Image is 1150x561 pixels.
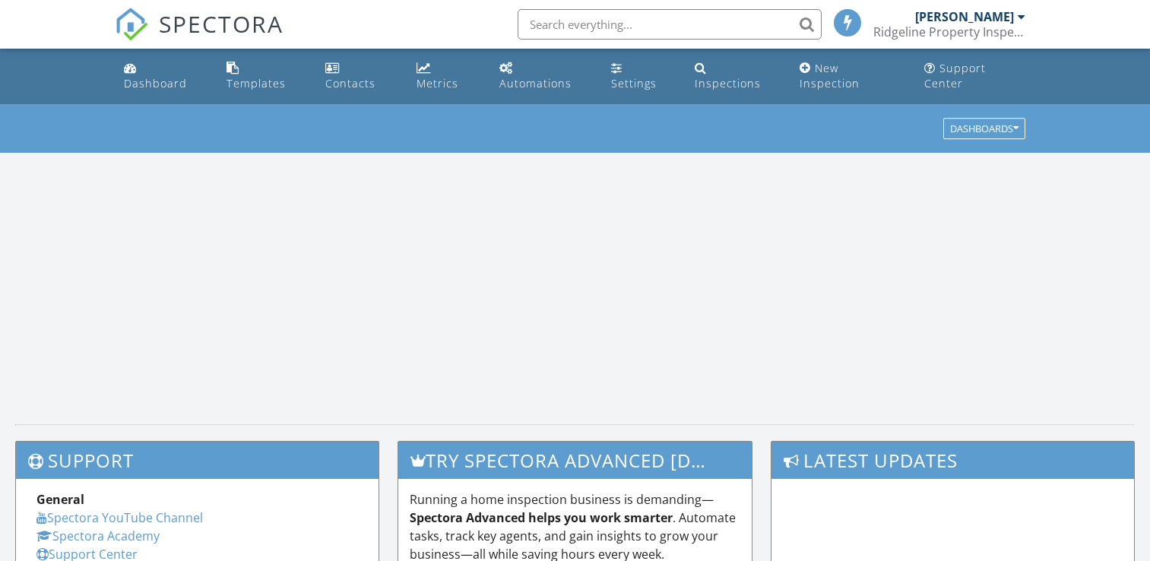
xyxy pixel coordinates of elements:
[410,509,673,526] strong: Spectora Advanced helps you work smarter
[924,61,986,90] div: Support Center
[124,76,187,90] div: Dashboard
[16,442,379,479] h3: Support
[611,76,657,90] div: Settings
[398,442,752,479] h3: Try spectora advanced [DATE]
[319,55,398,98] a: Contacts
[36,509,203,526] a: Spectora YouTube Channel
[118,55,208,98] a: Dashboard
[417,76,458,90] div: Metrics
[325,76,375,90] div: Contacts
[115,21,284,52] a: SPECTORA
[499,76,572,90] div: Automations
[915,9,1014,24] div: [PERSON_NAME]
[689,55,781,98] a: Inspections
[605,55,676,98] a: Settings
[36,528,160,544] a: Spectora Academy
[518,9,822,40] input: Search everything...
[918,55,1032,98] a: Support Center
[800,61,860,90] div: New Inspection
[159,8,284,40] span: SPECTORA
[410,55,481,98] a: Metrics
[695,76,761,90] div: Inspections
[227,76,286,90] div: Templates
[36,491,84,508] strong: General
[794,55,906,98] a: New Inspection
[220,55,307,98] a: Templates
[943,119,1025,140] button: Dashboards
[873,24,1025,40] div: Ridgeline Property Inspection
[771,442,1134,479] h3: Latest Updates
[950,124,1019,135] div: Dashboards
[493,55,593,98] a: Automations (Basic)
[115,8,148,41] img: The Best Home Inspection Software - Spectora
